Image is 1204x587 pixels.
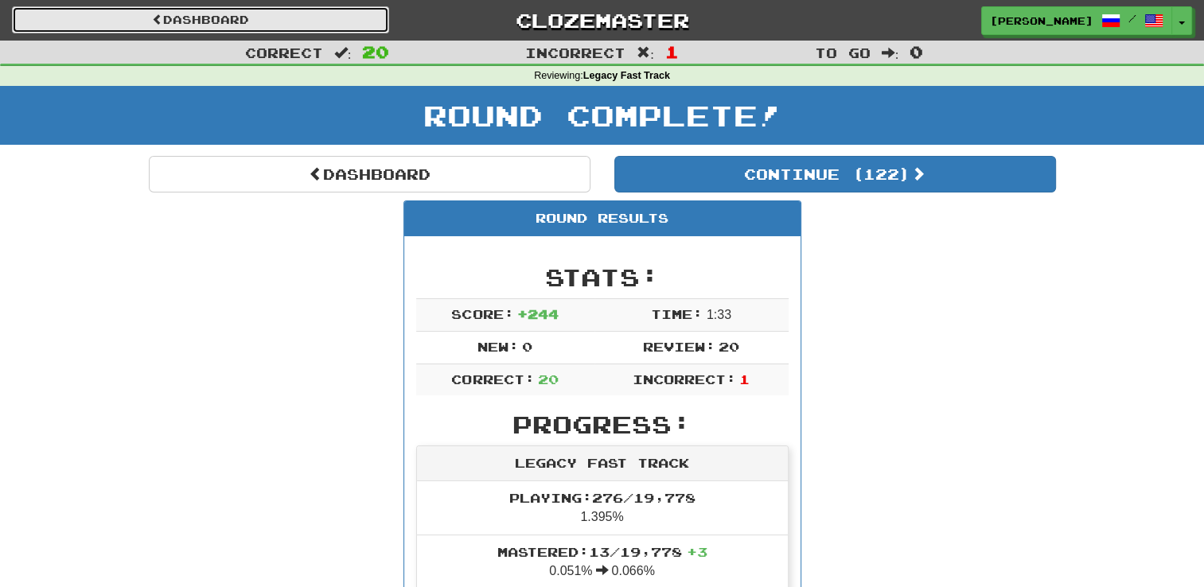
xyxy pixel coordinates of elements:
a: [PERSON_NAME] / [981,6,1172,35]
span: : [882,46,899,60]
span: 20 [362,42,389,61]
span: 0 [910,42,923,61]
span: Incorrect: [633,371,736,387]
span: : [334,46,352,60]
span: 1 [739,371,750,387]
a: Dashboard [12,6,389,33]
h2: Progress: [416,411,789,437]
span: + 3 [687,544,707,559]
span: 20 [719,339,739,354]
button: Continue (122) [614,156,1056,192]
span: 20 [538,371,559,387]
span: 0 [522,339,532,354]
span: Review: [643,339,715,354]
li: 1.395% [417,481,788,535]
div: Legacy Fast Track [417,446,788,481]
span: 1 : 33 [707,308,731,321]
span: / [1128,13,1136,24]
span: Mastered: 13 / 19,778 [497,544,707,559]
span: Incorrect [525,45,625,60]
span: Correct: [451,371,534,387]
span: To go [815,45,871,60]
div: Round Results [404,201,801,236]
span: Playing: 276 / 19,778 [509,490,696,505]
span: [PERSON_NAME] [990,14,1093,28]
span: : [637,46,654,60]
span: Time: [651,306,703,321]
a: Dashboard [149,156,590,192]
strong: Legacy Fast Track [583,70,670,81]
a: Clozemaster [413,6,790,34]
span: 1 [665,42,679,61]
h2: Stats: [416,264,789,290]
span: Score: [451,306,513,321]
h1: Round Complete! [6,99,1198,131]
span: New: [477,339,519,354]
span: Correct [245,45,323,60]
span: + 244 [517,306,559,321]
